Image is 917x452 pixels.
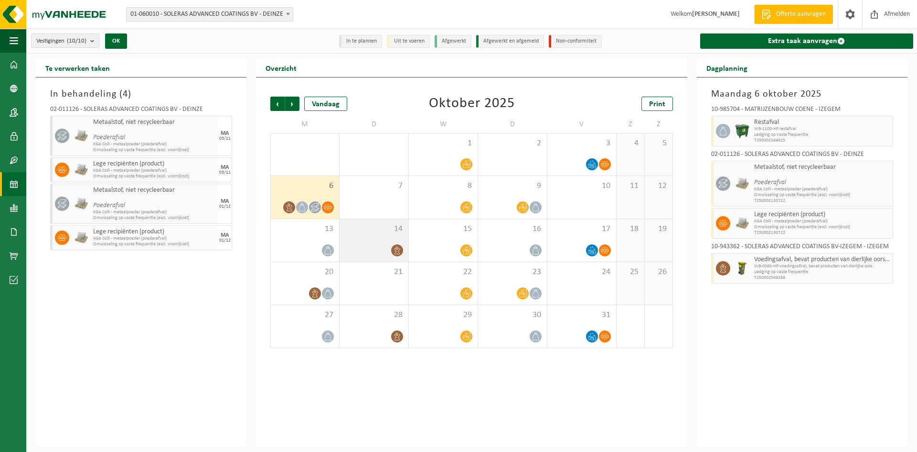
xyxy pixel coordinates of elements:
count: (10/10) [67,38,86,44]
span: 8 [414,181,473,191]
span: 31 [552,310,611,320]
span: KGA Colli - metaalpoeder (poederafval) [93,209,215,215]
span: 23 [483,267,542,277]
h3: Maandag 6 oktober 2025 [711,87,893,101]
span: WB-0060-HP voedingsafval, bevat producten van dierlijke oors [754,264,890,269]
h2: Overzicht [256,58,306,77]
span: Lediging op vaste frequentie [754,269,890,275]
span: Lege recipiënten (product) [93,228,215,236]
span: 9 [483,181,542,191]
td: D [340,116,409,133]
span: KGA Colli - metaalpoeder (poederafval) [754,187,890,192]
span: 24 [552,267,611,277]
h3: In behandeling ( ) [50,87,232,101]
button: OK [105,33,127,49]
img: LP-PA-00000-WDN-11 [74,197,88,211]
div: 02-011126 - SOLERAS ADVANCED COATINGS BV - DEINZE [50,106,232,116]
span: 12 [650,181,668,191]
li: Afgewerkt [435,35,471,48]
div: 01/12 [219,204,231,209]
span: Omwisseling op vaste frequentie (excl. voorrijkost) [93,147,215,153]
button: Vestigingen(10/10) [31,33,99,48]
td: V [547,116,617,133]
div: Oktober 2025 [429,97,515,111]
span: Omwisseling op vaste frequentie (excl. voorrijkost) [754,192,890,198]
h2: Dagplanning [697,58,757,77]
strong: [PERSON_NAME] [692,11,740,18]
span: 26 [650,267,668,277]
a: Offerte aanvragen [754,5,833,24]
div: 10-985704 - MATRIJZENBOUW COENE - IZEGEM [711,106,893,116]
div: MA [221,198,229,204]
span: Print [649,100,665,108]
div: 01/12 [219,238,231,243]
span: 01-060010 - SOLERAS ADVANCED COATINGS BV - DEINZE [126,7,293,22]
span: 27 [276,310,334,320]
span: 4 [123,89,128,99]
span: 21 [344,267,404,277]
span: 5 [650,138,668,149]
img: WB-0060-HPE-GN-50 [735,261,749,276]
span: 20 [276,267,334,277]
img: LP-PA-00000-WDN-11 [74,129,88,143]
td: Z [617,116,645,133]
td: Z [645,116,673,133]
div: 03/11 [219,170,231,175]
span: 17 [552,224,611,234]
img: LP-PA-00000-WDN-11 [735,176,749,191]
span: 4 [621,138,640,149]
div: 10-943362 - SOLERAS ADVANCED COATINGS BV-IZEGEM - IZEGEM [711,243,893,253]
div: 03/11 [219,136,231,141]
span: Omwisseling op vaste frequentie (excl. voorrijkost) [93,242,215,247]
td: M [270,116,340,133]
span: Lediging op vaste frequentie [754,132,890,138]
span: 7 [344,181,404,191]
div: MA [221,232,229,238]
span: 10 [552,181,611,191]
i: Poederafval [93,202,125,209]
span: Omwisseling op vaste frequentie (excl. voorrijkost) [93,174,215,179]
img: WB-1100-HPE-GN-01 [735,124,749,138]
span: KGA Colli - metaalpoeder (poederafval) [93,142,215,147]
span: Lege recipiënten (product) [754,211,890,219]
span: T250002130722 [754,198,890,204]
span: 16 [483,224,542,234]
span: Omwisseling op vaste frequentie (excl. voorrijkost) [93,215,215,221]
h2: Te verwerken taken [36,58,119,77]
span: 14 [344,224,404,234]
span: 2 [483,138,542,149]
img: PB-PA-0000-WDN-00-03 [735,216,749,231]
span: WB-1100-HP restafval [754,126,890,132]
span: Metaalstof, niet recycleerbaar [754,164,890,171]
span: Restafval [754,119,890,126]
span: 3 [552,138,611,149]
span: 01-060010 - SOLERAS ADVANCED COATINGS BV - DEINZE [127,8,293,21]
li: Afgewerkt en afgemeld [476,35,544,48]
span: T250002164615 [754,138,890,143]
span: 18 [621,224,640,234]
span: 30 [483,310,542,320]
span: 22 [414,267,473,277]
td: W [409,116,478,133]
span: Vestigingen [36,34,86,48]
span: Omwisseling op vaste frequentie (excl. voorrijkost) [754,224,890,230]
span: 25 [621,267,640,277]
span: 29 [414,310,473,320]
img: PB-PA-0000-WDN-00-03 [74,231,88,245]
li: Non-conformiteit [549,35,602,48]
span: KGA Colli - metaalpoeder (poederafval) [93,168,215,174]
div: Vandaag [304,97,347,111]
div: MA [221,165,229,170]
span: Metaalstof, niet recycleerbaar [93,119,215,126]
span: Metaalstof, niet recycleerbaar [93,187,215,194]
span: 13 [276,224,334,234]
a: Extra taak aanvragen [700,33,913,49]
span: Volgende [285,97,299,111]
div: 02-011126 - SOLERAS ADVANCED COATINGS BV - DEINZE [711,151,893,161]
img: PB-PA-0000-WDN-00-03 [74,163,88,177]
span: 11 [621,181,640,191]
span: Lege recipiënten (product) [93,160,215,168]
span: 19 [650,224,668,234]
span: Vorige [270,97,285,111]
span: 6 [276,181,334,191]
